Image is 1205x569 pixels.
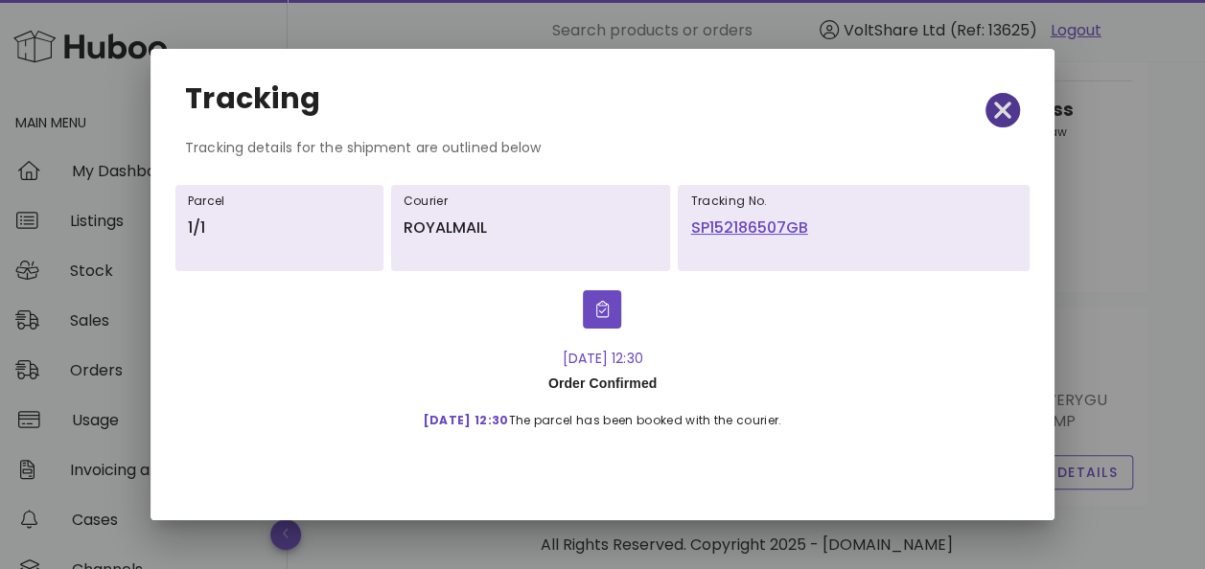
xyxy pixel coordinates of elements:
div: Order Confirmed [408,369,798,398]
p: ROYALMAIL [404,216,659,239]
a: SP152186507GB [690,216,1017,239]
div: [DATE] 12:30 [408,348,798,369]
p: 1/1 [188,216,371,239]
h6: Parcel [188,193,371,209]
h2: Tracking [185,83,320,114]
h6: Tracking No. [690,193,1017,209]
div: The parcel has been booked with the courier. [408,398,798,432]
h6: Courier [404,193,659,209]
div: Tracking details for the shipment are outlined below [170,137,1035,173]
span: [DATE] 12:30 [424,412,509,428]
